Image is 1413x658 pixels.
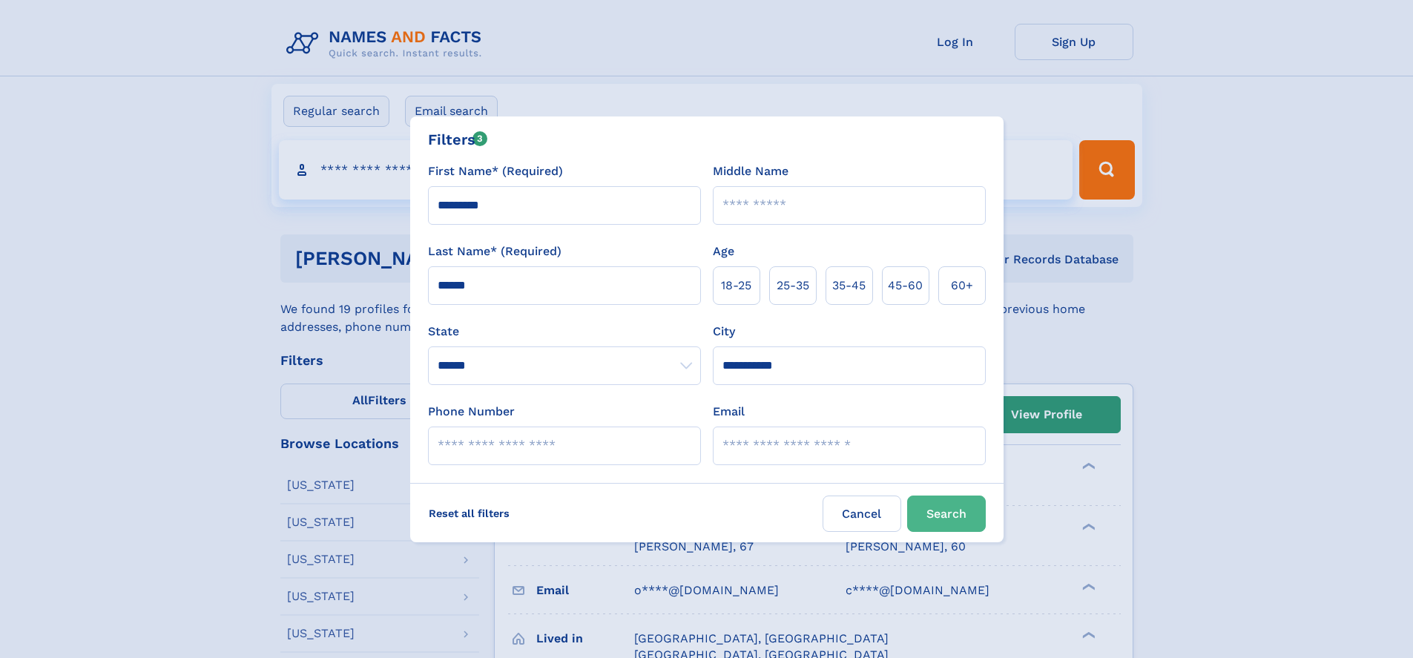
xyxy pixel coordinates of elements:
[428,243,561,260] label: Last Name* (Required)
[907,496,986,532] button: Search
[713,403,745,421] label: Email
[428,128,488,151] div: Filters
[428,403,515,421] label: Phone Number
[951,277,973,295] span: 60+
[713,162,788,180] label: Middle Name
[721,277,751,295] span: 18‑25
[888,277,923,295] span: 45‑60
[713,243,734,260] label: Age
[419,496,519,531] label: Reset all filters
[428,323,701,340] label: State
[823,496,901,532] label: Cancel
[832,277,866,295] span: 35‑45
[777,277,809,295] span: 25‑35
[428,162,563,180] label: First Name* (Required)
[713,323,735,340] label: City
